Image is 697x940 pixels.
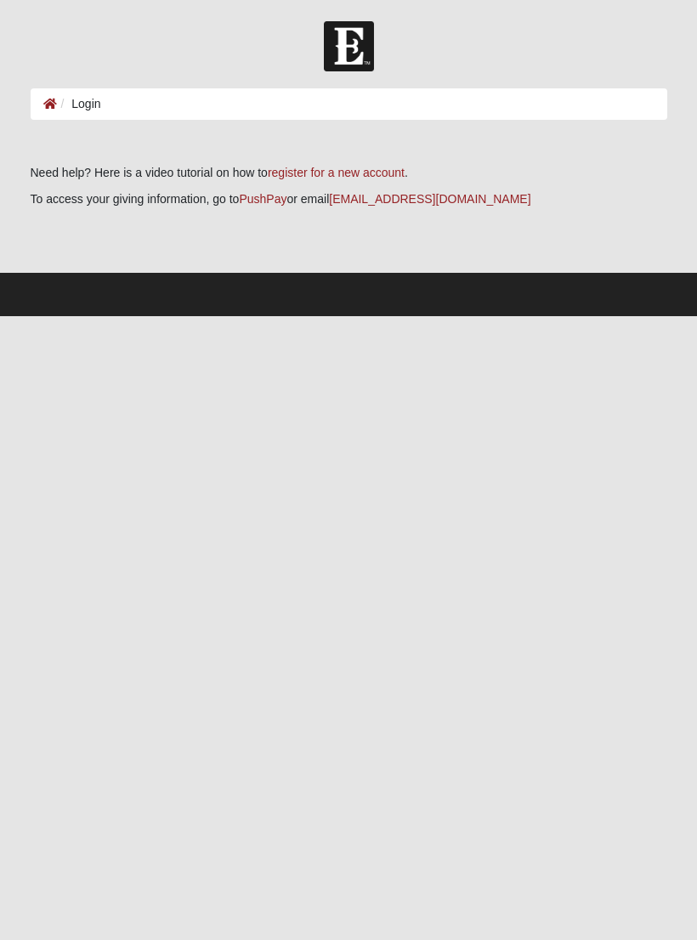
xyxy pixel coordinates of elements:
img: Church of Eleven22 Logo [324,21,374,71]
p: Need help? Here is a video tutorial on how to . [31,164,667,182]
a: [EMAIL_ADDRESS][DOMAIN_NAME] [329,192,530,206]
p: To access your giving information, go to or email [31,190,667,208]
a: PushPay [239,192,286,206]
li: Login [57,95,101,113]
a: register for a new account [268,166,405,179]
